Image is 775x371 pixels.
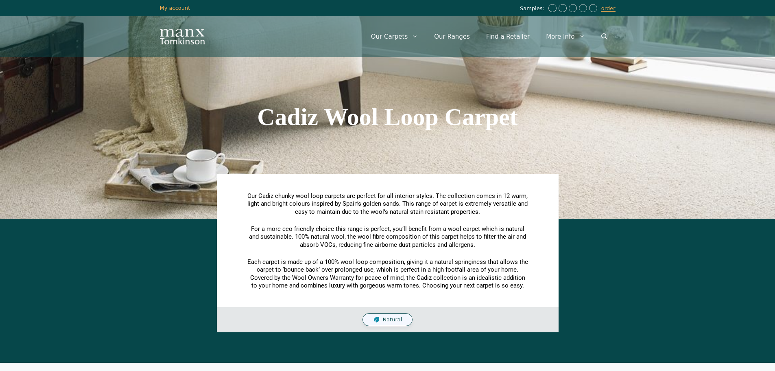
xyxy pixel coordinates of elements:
[160,29,205,44] img: Manx Tomkinson
[363,24,616,49] nav: Primary
[538,24,593,49] a: More Info
[247,192,528,215] span: Our Cadiz chunky wool loop carpets are perfect for all interior styles. The collection comes in 1...
[478,24,538,49] a: Find a Retailer
[601,5,616,12] a: order
[593,24,616,49] a: Open Search Bar
[160,5,190,11] a: My account
[426,24,478,49] a: Our Ranges
[247,258,528,290] p: Each carpet is made up of a 100% wool loop composition, giving it a natural springiness that allo...
[247,225,528,249] p: For a more eco-friendly choice this range is perfect, you’ll benefit from a wool carpet which is ...
[520,5,546,12] span: Samples:
[160,105,616,129] h1: Cadiz Wool Loop Carpet
[363,24,426,49] a: Our Carpets
[382,316,402,323] span: Natural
